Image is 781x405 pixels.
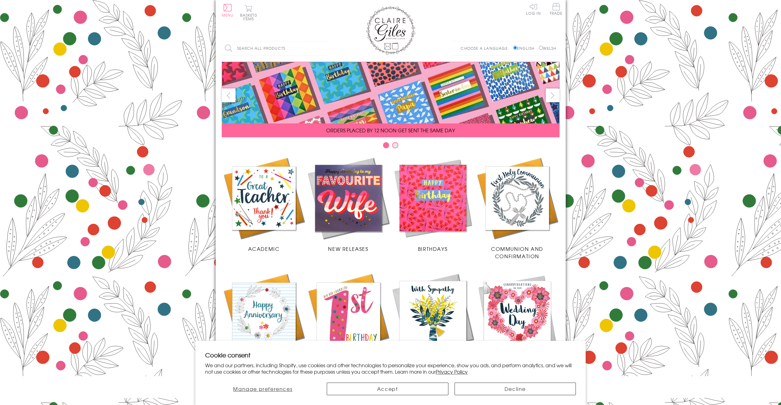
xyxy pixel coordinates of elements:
button: Carousel Page 2 [392,142,398,148]
button: prev [222,88,236,102]
button: next [546,88,560,102]
span: Manage preferences [233,385,292,392]
a: Anniversary [222,272,306,368]
p: Choose a language: [461,45,512,51]
h2: Cookie consent [205,351,576,359]
span: Birthdays [418,245,447,252]
button: Manage preferences [205,383,321,395]
input: Search [323,41,329,55]
a: Wedding Occasions [475,272,560,368]
span: Academic [248,245,280,252]
img: Claire Giles Greetings Cards [366,6,415,55]
a: Age Cards [306,272,391,368]
div: Carousel Pagination [222,142,560,151]
a: Sympathy [391,272,475,368]
span: Communion and Confirmation [491,245,543,260]
input: Search all products [222,41,329,55]
a: New Releases [306,156,391,252]
a: Log In [526,3,541,15]
label: English [513,45,537,51]
span: 0 items [243,12,257,21]
button: Basket0 items [240,5,257,21]
span: Menu [222,12,234,18]
a: Trade [550,3,563,16]
a: Birthdays [391,156,475,252]
p: We and our partners, including Shopify, use cookies and other technologies to personalize your ex... [205,362,576,375]
a: Privacy Policy [436,368,468,375]
label: Welsh [539,45,556,51]
a: Communion and Confirmation [475,156,560,260]
button: Carousel Page 1 (Current Slide) [383,142,389,148]
button: Accept [327,383,448,395]
input: Welsh [539,46,543,50]
span: Trade [550,3,563,15]
span: New Releases [328,245,368,252]
span: ORDERS PLACED BY 12 NOON GET SENT THE SAME DAY [326,127,455,134]
button: Menu [222,4,234,17]
a: Academic [222,156,306,252]
button: Decline [455,383,576,395]
input: English [513,46,517,50]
